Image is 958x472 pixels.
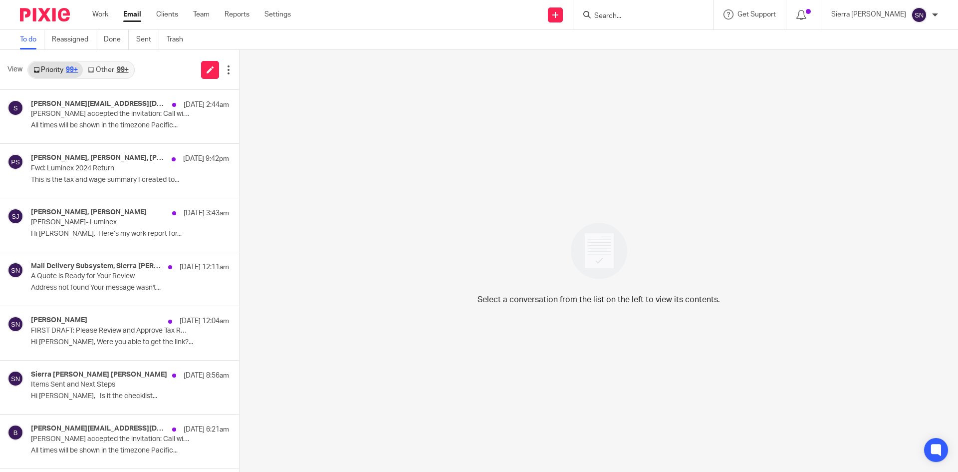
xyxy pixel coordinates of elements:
h4: [PERSON_NAME][EMAIL_ADDRESS][DOMAIN_NAME] [31,100,167,108]
p: This is the tax and wage summary I created to... [31,176,229,184]
a: To do [20,30,44,49]
p: [DATE] 9:42pm [183,154,229,164]
p: Items Sent and Next Steps [31,381,190,389]
a: Reports [225,9,249,19]
img: svg%3E [7,154,23,170]
p: Fwd: Luminex 2024 Return [31,164,190,173]
p: A Quote is Ready for Your Review [31,272,190,281]
p: [DATE] 12:11am [180,262,229,272]
img: svg%3E [911,7,927,23]
img: svg%3E [7,425,23,441]
img: svg%3E [7,262,23,278]
a: Other99+ [83,62,133,78]
p: Sierra [PERSON_NAME] [831,9,906,19]
h4: Sierra [PERSON_NAME] [PERSON_NAME] [31,371,167,379]
a: Priority99+ [28,62,83,78]
img: svg%3E [7,316,23,332]
p: FIRST DRAFT: Please Review and Approve Tax Return [31,327,190,335]
p: [PERSON_NAME] accepted the invitation: Call with [PERSON_NAME] [31,435,190,444]
p: Hi [PERSON_NAME], Were you able to get the link?... [31,338,229,347]
a: Clients [156,9,178,19]
a: Trash [167,30,191,49]
img: Pixie [20,8,70,21]
p: [PERSON_NAME] accepted the invitation: Call with [PERSON_NAME] [31,110,190,118]
p: All times will be shown in the timezone Pacific... [31,121,229,130]
p: [PERSON_NAME]- Luminex [31,218,190,227]
h4: Mail Delivery Subsystem, Sierra [PERSON_NAME] [31,262,163,271]
p: [DATE] 2:44am [184,100,229,110]
a: Done [104,30,129,49]
p: [DATE] 3:43am [184,208,229,218]
a: Team [193,9,210,19]
img: svg%3E [7,371,23,387]
p: All times will be shown in the timezone Pacific... [31,447,229,455]
p: [DATE] 6:21am [184,425,229,435]
a: Reassigned [52,30,96,49]
p: Select a conversation from the list on the left to view its contents. [478,294,720,306]
img: image [564,216,634,286]
h4: [PERSON_NAME] [31,316,87,325]
div: 99+ [66,66,78,73]
span: Get Support [737,11,776,18]
p: Address not found Your message wasn't... [31,284,229,292]
img: svg%3E [7,208,23,224]
a: Settings [264,9,291,19]
a: Work [92,9,108,19]
h4: [PERSON_NAME][EMAIL_ADDRESS][DOMAIN_NAME] [31,425,167,433]
div: 99+ [117,66,129,73]
h4: [PERSON_NAME], [PERSON_NAME] [31,208,147,217]
p: [DATE] 12:04am [180,316,229,326]
p: Hi [PERSON_NAME], Is it the checklist... [31,392,229,401]
img: svg%3E [7,100,23,116]
p: [DATE] 8:56am [184,371,229,381]
h4: [PERSON_NAME], [PERSON_NAME], [PERSON_NAME] [31,154,167,162]
a: Sent [136,30,159,49]
p: Hi [PERSON_NAME], Here’s my work report for... [31,230,229,238]
a: Email [123,9,141,19]
input: Search [593,12,683,21]
span: View [7,64,22,75]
